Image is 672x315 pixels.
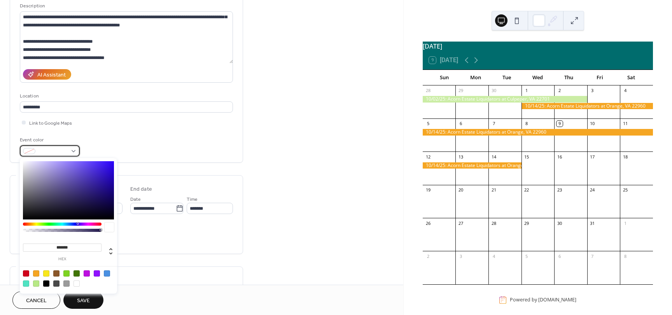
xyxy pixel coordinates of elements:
div: 25 [622,187,628,193]
div: Tue [491,70,522,85]
div: 8 [622,253,628,259]
div: 12 [425,154,431,160]
div: 1 [524,88,530,94]
div: Location [20,92,231,100]
div: 31 [590,220,595,226]
div: 9 [556,121,562,127]
div: 13 [458,154,464,160]
div: 2 [556,88,562,94]
div: #B8E986 [33,280,39,287]
div: 6 [556,253,562,259]
label: hex [23,257,101,261]
div: 4 [491,253,497,259]
div: 29 [524,220,530,226]
span: Date [130,195,141,204]
div: #9013FE [94,270,100,277]
span: Time [187,195,198,204]
div: Mon [460,70,491,85]
div: #4A90E2 [104,270,110,277]
div: Thu [553,70,584,85]
div: #F8E71C [43,270,49,277]
span: Link to Google Maps [29,119,72,127]
div: Sat [616,70,647,85]
span: Save [77,297,90,305]
div: 17 [590,154,595,160]
div: 20 [458,187,464,193]
div: 30 [556,220,562,226]
div: 26 [425,220,431,226]
div: #4A4A4A [53,280,59,287]
div: #9B9B9B [63,280,70,287]
div: 6 [458,121,464,127]
div: 28 [425,88,431,94]
div: 19 [425,187,431,193]
div: 5 [425,121,431,127]
div: #417505 [73,270,80,277]
div: 10/14/25: Acorn Estate Liquidators at Orange, VA 22960 [423,129,653,136]
div: 10 [590,121,595,127]
div: 7 [590,253,595,259]
div: #F5A623 [33,270,39,277]
button: AI Assistant [23,69,71,80]
div: 5 [524,253,530,259]
div: #7ED321 [63,270,70,277]
div: 8 [524,121,530,127]
div: Description [20,2,231,10]
div: 27 [458,220,464,226]
div: #D0021B [23,270,29,277]
span: Cancel [26,297,47,305]
div: Fri [584,70,616,85]
div: 1 [622,220,628,226]
div: #8B572A [53,270,59,277]
div: 15 [524,154,530,160]
div: 7 [491,121,497,127]
div: 22 [524,187,530,193]
div: Event color [20,136,78,144]
div: 11 [622,121,628,127]
div: 23 [556,187,562,193]
div: #FFFFFF [73,280,80,287]
div: 29 [458,88,464,94]
a: [DOMAIN_NAME] [538,297,576,303]
div: 16 [556,154,562,160]
div: 3 [590,88,595,94]
div: 21 [491,187,497,193]
div: 10/14/25: Acorn Estate Liquidators at Orange, VA 22960 [423,162,521,169]
div: 24 [590,187,595,193]
div: 18 [622,154,628,160]
div: 30 [491,88,497,94]
div: End date [130,185,152,193]
div: AI Assistant [37,71,66,79]
div: 4 [622,88,628,94]
div: #BD10E0 [84,270,90,277]
button: Cancel [12,291,60,309]
div: Sun [429,70,460,85]
div: 2 [425,253,431,259]
div: #000000 [43,280,49,287]
div: #50E3C2 [23,280,29,287]
div: 28 [491,220,497,226]
div: 3 [458,253,464,259]
div: Powered by [510,297,576,303]
div: 10/14/25: Acorn Estate Liquidators at Orange, VA 22960 [521,103,653,110]
div: 14 [491,154,497,160]
div: [DATE] [423,42,653,51]
button: Save [63,291,103,309]
div: Wed [522,70,553,85]
div: 10/02/25: Acorn Estate Liquidators at Culpeper, VA 22701 [423,96,587,103]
